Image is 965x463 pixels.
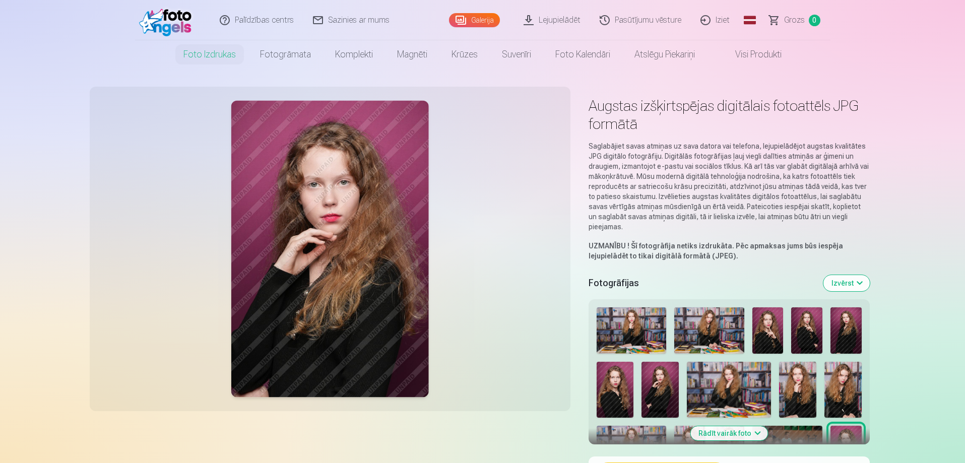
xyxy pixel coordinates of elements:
p: Saglabājiet savas atmiņas uz sava datora vai telefona, lejupielādējot augstas kvalitātes JPG digi... [589,141,870,232]
strong: Šī fotogrāfija netiks izdrukāta. Pēc apmaksas jums būs iespēja lejupielādēt to tikai digitālā for... [589,242,843,260]
a: Visi produkti [707,40,794,69]
a: Suvenīri [490,40,543,69]
a: Magnēti [385,40,439,69]
a: Foto kalendāri [543,40,622,69]
a: Galerija [449,13,500,27]
button: Izvērst [823,275,870,291]
a: Atslēgu piekariņi [622,40,707,69]
span: 0 [809,15,820,26]
img: /fa1 [139,4,197,36]
span: Grozs [784,14,805,26]
strong: UZMANĪBU ! [589,242,629,250]
a: Foto izdrukas [171,40,248,69]
h5: Fotogrāfijas [589,276,815,290]
h1: Augstas izšķirtspējas digitālais fotoattēls JPG formātā [589,97,870,133]
a: Komplekti [323,40,385,69]
a: Krūzes [439,40,490,69]
a: Fotogrāmata [248,40,323,69]
button: Rādīt vairāk foto [690,426,767,440]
